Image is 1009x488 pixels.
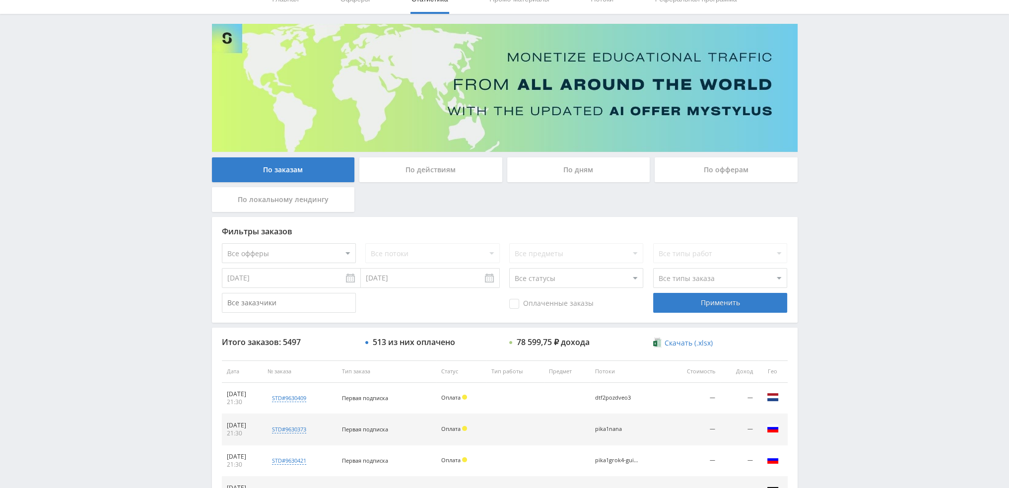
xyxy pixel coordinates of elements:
[373,338,455,347] div: 513 из них оплачено
[544,360,590,383] th: Предмет
[222,227,788,236] div: Фильтры заказов
[667,445,720,477] td: —
[595,426,640,432] div: pika1nana
[462,395,467,400] span: Холд
[227,461,258,469] div: 21:30
[436,360,486,383] th: Статус
[227,421,258,429] div: [DATE]
[441,456,461,464] span: Оплата
[595,457,640,464] div: pika1grok4-guide
[212,187,355,212] div: По локальному лендингу
[517,338,590,347] div: 78 599,75 ₽ дохода
[653,338,662,348] img: xlsx
[222,293,356,313] input: Все заказчики
[337,360,436,383] th: Тип заказа
[227,429,258,437] div: 21:30
[342,425,388,433] span: Первая подписка
[342,394,388,402] span: Первая подписка
[462,457,467,462] span: Холд
[359,157,502,182] div: По действиям
[653,293,787,313] div: Применить
[665,339,713,347] span: Скачать (.xlsx)
[227,398,258,406] div: 21:30
[720,360,758,383] th: Доход
[272,394,306,402] div: std#9630409
[653,338,713,348] a: Скачать (.xlsx)
[486,360,544,383] th: Тип работы
[227,453,258,461] div: [DATE]
[720,445,758,477] td: —
[272,457,306,465] div: std#9630421
[595,395,640,401] div: dtf2pozdveo3
[767,422,779,434] img: rus.png
[667,414,720,445] td: —
[767,391,779,403] img: nld.png
[222,338,356,347] div: Итого заказов: 5497
[655,157,798,182] div: По офферам
[441,425,461,432] span: Оплата
[272,425,306,433] div: std#9630373
[720,414,758,445] td: —
[227,390,258,398] div: [DATE]
[212,24,798,152] img: Banner
[462,426,467,431] span: Холд
[667,360,720,383] th: Стоимость
[342,457,388,464] span: Первая подписка
[441,394,461,401] span: Оплата
[590,360,667,383] th: Потоки
[720,383,758,414] td: —
[263,360,337,383] th: № заказа
[767,454,779,466] img: rus.png
[212,157,355,182] div: По заказам
[758,360,788,383] th: Гео
[509,299,594,309] span: Оплаченные заказы
[667,383,720,414] td: —
[222,360,263,383] th: Дата
[507,157,650,182] div: По дням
